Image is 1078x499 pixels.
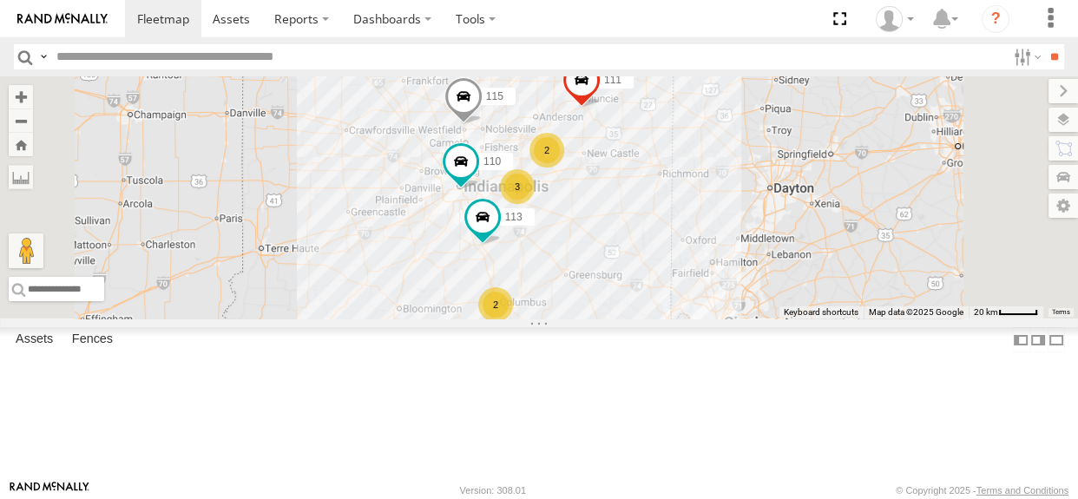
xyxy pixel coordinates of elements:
[1007,44,1044,69] label: Search Filter Options
[870,6,920,32] div: Brandon Hickerson
[9,108,33,133] button: Zoom out
[9,133,33,156] button: Zoom Home
[478,287,513,322] div: 2
[7,328,62,352] label: Assets
[483,155,501,167] span: 110
[63,328,122,352] label: Fences
[896,485,1068,496] div: © Copyright 2025 -
[1048,327,1065,352] label: Hide Summary Table
[969,306,1043,318] button: Map Scale: 20 km per 42 pixels
[10,482,89,499] a: Visit our Website
[976,485,1068,496] a: Terms and Conditions
[1012,327,1029,352] label: Dock Summary Table to the Left
[982,5,1009,33] i: ?
[529,133,564,167] div: 2
[505,210,523,222] span: 113
[784,306,858,318] button: Keyboard shortcuts
[1048,194,1078,218] label: Map Settings
[1029,327,1047,352] label: Dock Summary Table to the Right
[500,169,535,204] div: 3
[1052,309,1070,316] a: Terms (opens in new tab)
[9,85,33,108] button: Zoom in
[974,307,998,317] span: 20 km
[486,90,503,102] span: 115
[9,233,43,268] button: Drag Pegman onto the map to open Street View
[869,307,963,317] span: Map data ©2025 Google
[17,13,108,25] img: rand-logo.svg
[460,485,526,496] div: Version: 308.01
[36,44,50,69] label: Search Query
[604,73,621,85] span: 111
[9,165,33,189] label: Measure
